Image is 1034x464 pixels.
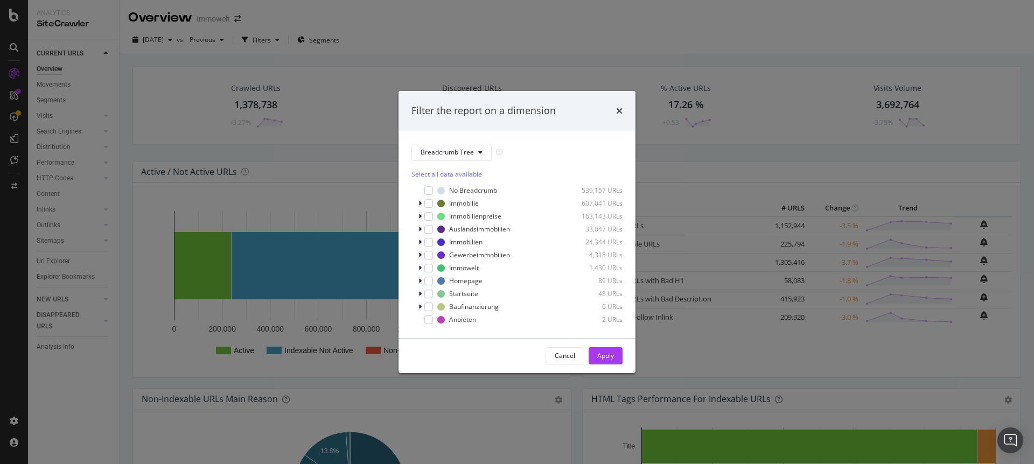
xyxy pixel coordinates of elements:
div: No Breadcrumb [449,186,497,195]
div: 2 URLs [570,315,623,324]
div: 6 URLs [570,302,623,311]
div: Startseite [449,289,478,298]
div: Immobilienpreise [449,212,501,221]
div: Apply [597,351,614,360]
div: Select all data available [411,170,623,179]
div: times [616,104,623,118]
div: 89 URLs [570,276,623,285]
div: 163,143 URLs [570,212,623,221]
div: Auslandsimmobilien [449,224,510,234]
div: Homepage [449,276,483,285]
div: 33,047 URLs [570,224,623,234]
button: Cancel [546,347,584,364]
div: Gewerbeimmobilien [449,250,510,259]
div: modal [399,91,635,373]
div: 1,430 URLs [570,263,623,272]
div: Immobilien [449,237,483,247]
div: 4,315 URLs [570,250,623,259]
div: Filter the report on a dimension [411,104,556,118]
div: Anbieten [449,315,476,324]
div: 539,157 URLs [570,186,623,195]
div: Open Intercom Messenger [997,427,1023,453]
div: Cancel [555,351,575,360]
div: 48 URLs [570,289,623,298]
div: 24,344 URLs [570,237,623,247]
div: Immobilie [449,199,479,208]
button: Breadcrumb Tree [411,144,492,161]
div: Immowelt [449,263,479,272]
button: Apply [589,347,623,364]
div: 607,041 URLs [570,199,623,208]
div: Baufinanzierung [449,302,499,311]
span: Breadcrumb Tree [421,147,474,157]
